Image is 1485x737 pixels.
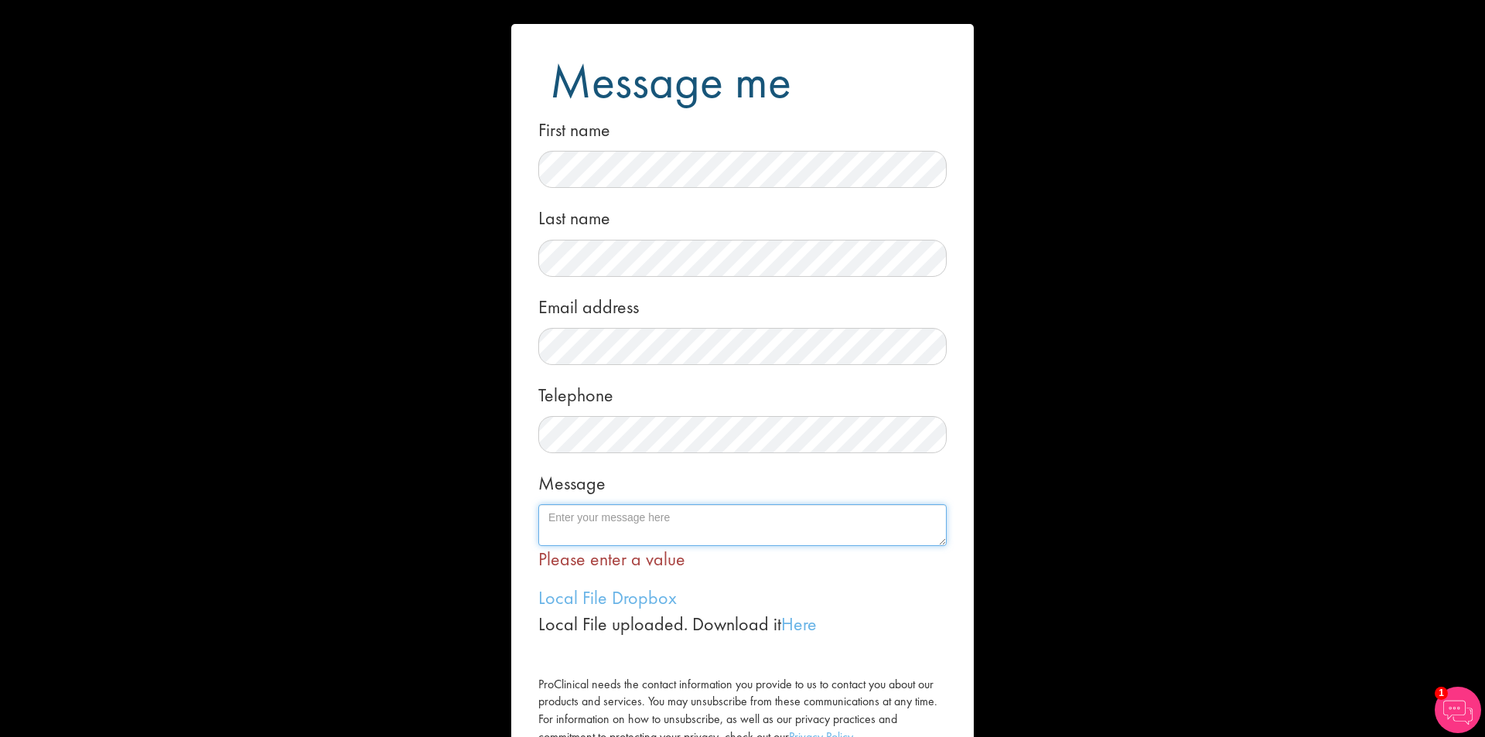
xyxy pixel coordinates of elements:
[1435,687,1448,700] span: 1
[538,200,610,231] label: Last name
[781,612,817,636] a: Here
[538,612,817,636] span: Local File uploaded. Download it
[538,585,607,609] a: Local File
[612,585,677,609] a: Dropbox
[538,465,606,496] label: Message
[538,377,613,408] label: Telephone
[538,288,639,320] label: Email address
[1435,687,1481,733] img: Chatbot
[538,547,685,571] span: Please enter a value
